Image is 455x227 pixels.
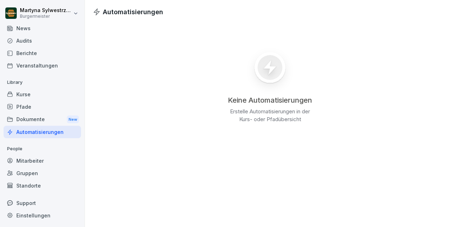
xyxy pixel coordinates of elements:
p: Erstelle Automatisierungen in der Kurs- oder Pfadübersicht [226,108,315,123]
a: Kurse [4,88,81,101]
a: Gruppen [4,167,81,179]
div: Dokumente [4,113,81,126]
h1: Automatisierungen [103,7,163,17]
a: News [4,22,81,34]
a: Audits [4,34,81,47]
a: Mitarbeiter [4,155,81,167]
a: Einstellungen [4,209,81,222]
p: Library [4,77,81,88]
a: Standorte [4,179,81,192]
a: Berichte [4,47,81,59]
div: New [67,115,79,124]
a: Automatisierungen [4,126,81,138]
p: Burgermeister [20,14,72,19]
a: DokumenteNew [4,113,81,126]
p: Martyna Sylwestrzak [20,7,72,13]
a: Pfade [4,101,81,113]
h3: Keine Automatisierungen [228,96,312,105]
p: People [4,143,81,155]
a: Veranstaltungen [4,59,81,72]
div: Support [4,197,81,209]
